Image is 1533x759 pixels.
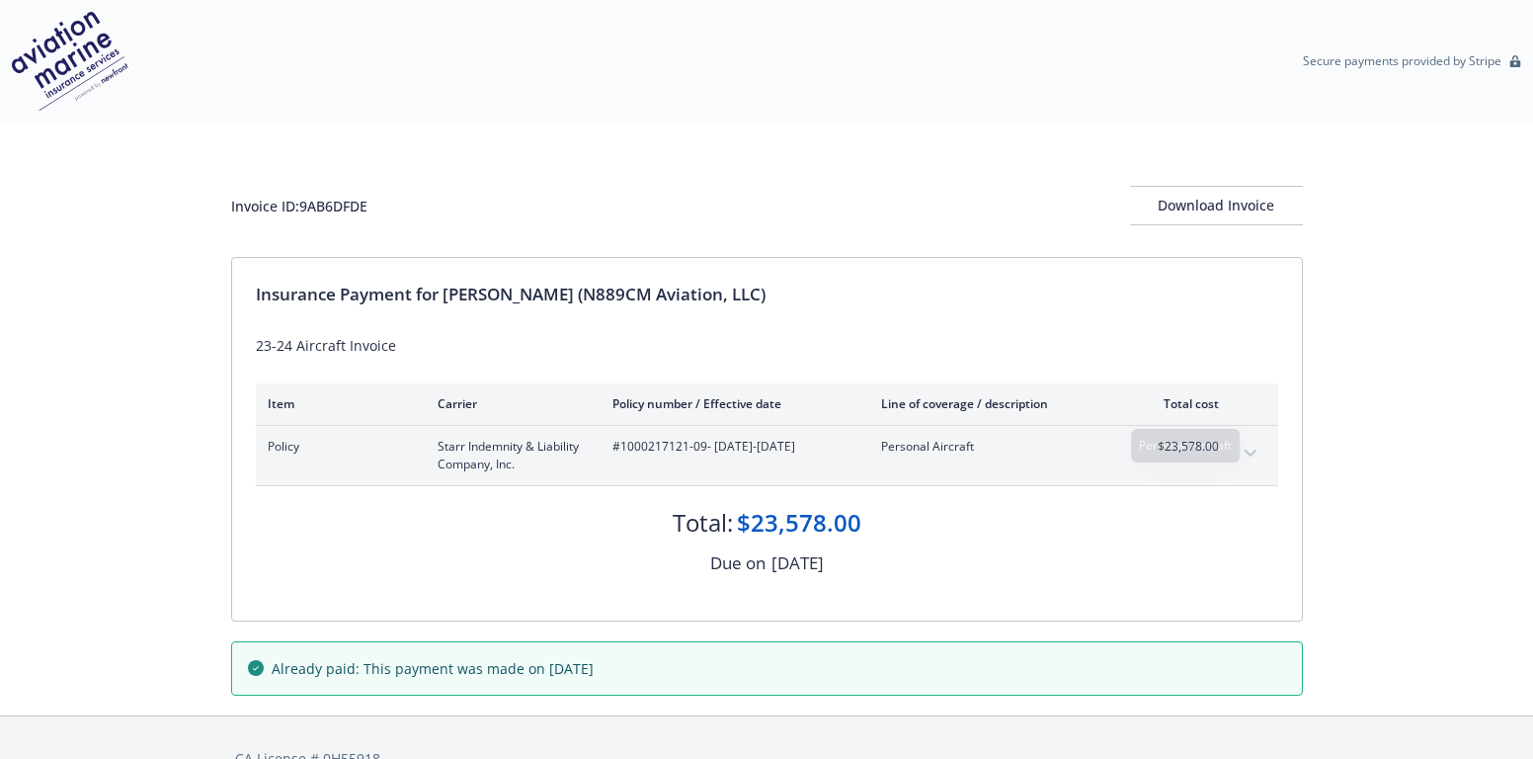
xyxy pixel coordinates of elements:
[881,395,1113,412] div: Line of coverage / description
[438,395,581,412] div: Carrier
[438,438,581,473] span: Starr Indemnity & Liability Company, Inc.
[737,506,861,540] div: $23,578.00
[1145,395,1219,412] div: Total cost
[612,438,849,456] span: #1000217121-09 - [DATE]-[DATE]
[268,438,406,456] span: Policy
[272,658,594,679] span: Already paid: This payment was made on [DATE]
[256,426,1278,485] div: PolicyStarr Indemnity & Liability Company, Inc.#1000217121-09- [DATE]-[DATE]Personal Aircraft$23,...
[1130,187,1303,224] div: Download Invoice
[1303,52,1501,69] p: Secure payments provided by Stripe
[256,282,1278,307] div: Insurance Payment for [PERSON_NAME] (N889CM Aviation, LLC)
[1130,186,1303,225] button: Download Invoice
[268,395,406,412] div: Item
[231,196,367,216] div: Invoice ID: 9AB6DFDE
[612,395,849,412] div: Policy number / Effective date
[1235,438,1266,469] button: expand content
[710,550,766,576] div: Due on
[881,438,1113,456] span: Personal Aircraft
[256,335,1278,356] div: 23-24 Aircraft Invoice
[673,506,733,540] div: Total:
[771,550,824,576] div: [DATE]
